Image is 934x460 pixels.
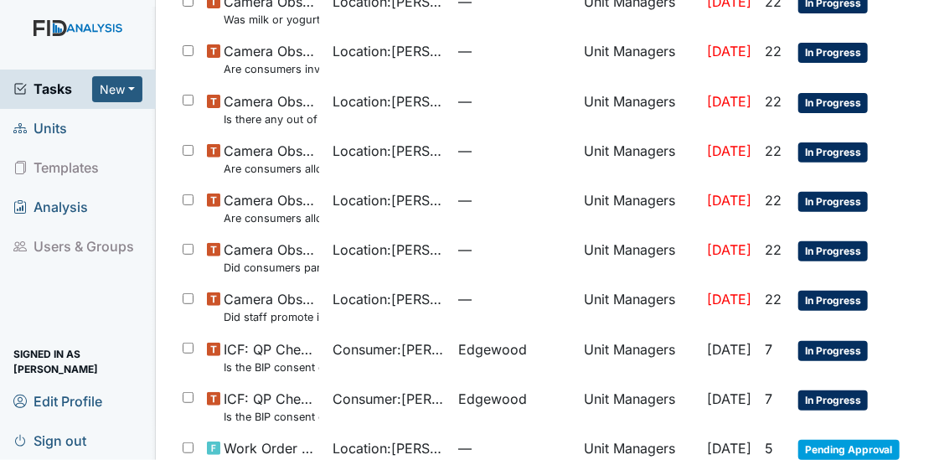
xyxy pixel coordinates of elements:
[224,41,319,77] span: Camera Observation Are consumers involved in Active Treatment?
[333,240,445,260] span: Location : [PERSON_NAME].
[13,194,88,220] span: Analysis
[798,93,868,113] span: In Progress
[13,388,102,414] span: Edit Profile
[577,282,700,332] td: Unit Managers
[224,240,319,276] span: Camera Observation Did consumers participate in family style dining?
[458,190,570,210] span: —
[577,333,700,382] td: Unit Managers
[577,233,700,282] td: Unit Managers
[798,291,868,311] span: In Progress
[224,289,319,325] span: Camera Observation Did staff promote independence in all the following areas? (Hand washing, obta...
[765,440,773,457] span: 5
[224,389,319,425] span: ICF: QP Checklist Is the BIP consent current? (document the date, BIP number in the comment section)
[707,43,751,59] span: [DATE]
[224,111,319,127] small: Is there any out of the ordinary cell phone usage?
[577,34,700,84] td: Unit Managers
[798,341,868,361] span: In Progress
[224,12,319,28] small: Was milk or yogurt served at the meal?
[333,91,445,111] span: Location : [PERSON_NAME].
[13,79,92,99] a: Tasks
[707,142,751,159] span: [DATE]
[765,341,772,358] span: 7
[798,43,868,63] span: In Progress
[333,389,445,409] span: Consumer : [PERSON_NAME]
[765,43,782,59] span: 22
[707,341,751,358] span: [DATE]
[458,91,570,111] span: —
[798,440,900,460] span: Pending Approval
[707,440,751,457] span: [DATE]
[707,291,751,308] span: [DATE]
[13,116,67,142] span: Units
[707,192,751,209] span: [DATE]
[707,241,751,258] span: [DATE]
[458,141,570,161] span: —
[333,141,445,161] span: Location : [PERSON_NAME].
[577,134,700,183] td: Unit Managers
[224,91,319,127] span: Camera Observation Is there any out of the ordinary cell phone usage?
[798,142,868,163] span: In Progress
[798,390,868,411] span: In Progress
[224,210,319,226] small: Are consumers allowed to start meals appropriately?
[798,192,868,212] span: In Progress
[765,93,782,110] span: 22
[798,241,868,261] span: In Progress
[224,260,319,276] small: Did consumers participate in family style dining?
[13,349,142,375] span: Signed in as [PERSON_NAME]
[333,289,445,309] span: Location : [PERSON_NAME].
[333,438,445,458] span: Location : [PERSON_NAME].
[458,240,570,260] span: —
[224,409,319,425] small: Is the BIP consent current? (document the date, BIP number in the comment section)
[92,76,142,102] button: New
[458,289,570,309] span: —
[224,339,319,375] span: ICF: QP Checklist Is the BIP consent current? (document the date, BIP number in the comment section)
[765,192,782,209] span: 22
[707,390,751,407] span: [DATE]
[224,141,319,177] span: Camera Observation Are consumers allowed to leave the table as desired?
[13,427,86,453] span: Sign out
[224,161,319,177] small: Are consumers allowed to leave the table as desired?
[458,438,570,458] span: —
[577,183,700,233] td: Unit Managers
[333,339,445,359] span: Consumer : [PERSON_NAME]
[577,85,700,134] td: Unit Managers
[577,382,700,432] td: Unit Managers
[224,359,319,375] small: Is the BIP consent current? (document the date, BIP number in the comment section)
[765,241,782,258] span: 22
[224,190,319,226] span: Camera Observation Are consumers allowed to start meals appropriately?
[224,61,319,77] small: Are consumers involved in Active Treatment?
[707,93,751,110] span: [DATE]
[224,309,319,325] small: Did staff promote independence in all the following areas? (Hand washing, obtaining medication, o...
[765,291,782,308] span: 22
[765,142,782,159] span: 22
[765,390,772,407] span: 7
[458,389,527,409] span: Edgewood
[458,41,570,61] span: —
[333,190,445,210] span: Location : [PERSON_NAME].
[333,41,445,61] span: Location : [PERSON_NAME].
[458,339,527,359] span: Edgewood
